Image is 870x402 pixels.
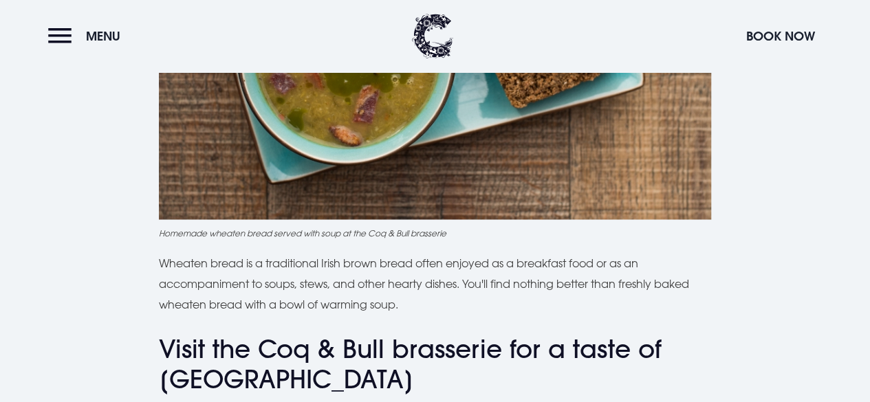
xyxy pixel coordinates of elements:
h3: Visit the Coq & Bull brasserie for a taste of [GEOGRAPHIC_DATA] [159,334,711,393]
img: Clandeboye Lodge [412,14,453,58]
figcaption: Homemade wheaten bread served with soup at the Coq & Bull brasserie [159,226,711,238]
button: Book Now [739,21,822,51]
span: Menu [86,28,120,44]
button: Menu [48,21,127,51]
p: Wheaten bread is a traditional Irish brown bread often enjoyed as a breakfast food or as an accom... [159,252,711,315]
